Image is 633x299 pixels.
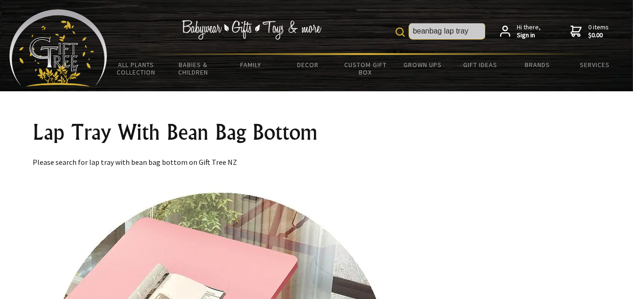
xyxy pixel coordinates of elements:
[396,27,405,37] img: product search
[409,23,485,39] input: Site Search
[165,55,222,82] a: Babies & Children
[181,20,321,40] img: Babywear - Gifts - Toys & more
[394,55,452,75] a: Grown Ups
[588,23,609,40] span: 0 items
[9,9,107,87] img: Babyware - Gifts - Toys and more...
[279,55,337,75] a: Decor
[566,55,624,75] a: Services
[33,121,600,143] h1: Lap Tray With Bean Bag Bottom
[517,31,541,40] strong: Sign in
[337,55,394,82] a: Custom Gift Box
[500,23,541,40] a: Hi there,Sign in
[107,55,165,82] a: All Plants Collection
[509,55,566,75] a: Brands
[517,23,541,40] span: Hi there,
[588,31,609,40] strong: $0.00
[222,55,279,75] a: Family
[33,156,600,168] p: Please search for lap tray with bean bag bottom on Gift Tree NZ
[570,23,609,40] a: 0 items$0.00
[452,55,509,75] a: Gift Ideas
